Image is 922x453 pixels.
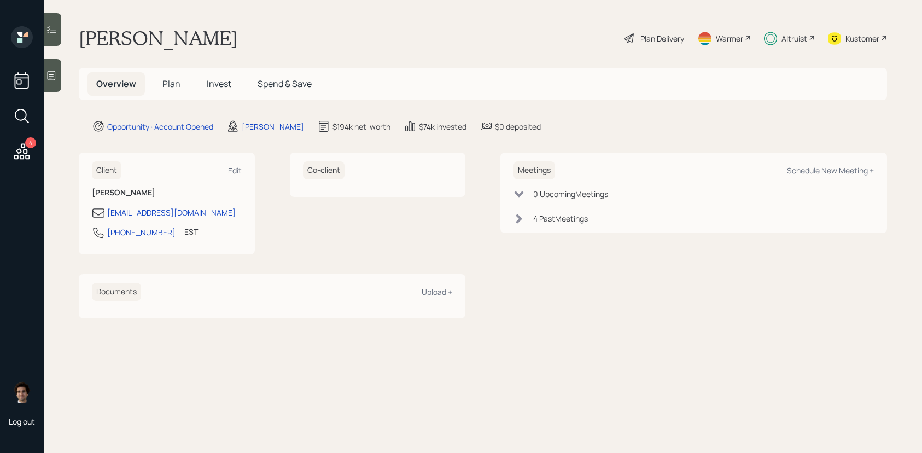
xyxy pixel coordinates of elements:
h6: Documents [92,283,141,301]
div: 0 Upcoming Meeting s [533,188,608,200]
div: [EMAIL_ADDRESS][DOMAIN_NAME] [107,207,236,218]
img: harrison-schaefer-headshot-2.png [11,381,33,403]
div: Warmer [716,33,743,44]
div: $194k net-worth [332,121,390,132]
div: $74k invested [419,121,466,132]
div: Kustomer [845,33,879,44]
span: Overview [96,78,136,90]
h6: Client [92,161,121,179]
div: 4 Past Meeting s [533,213,588,224]
h6: Co-client [303,161,345,179]
div: Schedule New Meeting + [787,165,874,176]
div: $0 deposited [495,121,541,132]
div: Altruist [781,33,807,44]
div: [PHONE_NUMBER] [107,226,176,238]
span: Plan [162,78,180,90]
h6: Meetings [513,161,555,179]
div: 4 [25,137,36,148]
div: Plan Delivery [640,33,684,44]
div: Upload + [422,287,452,297]
div: [PERSON_NAME] [242,121,304,132]
h1: [PERSON_NAME] [79,26,238,50]
div: EST [184,226,198,237]
span: Invest [207,78,231,90]
div: Log out [9,416,35,427]
div: Opportunity · Account Opened [107,121,213,132]
h6: [PERSON_NAME] [92,188,242,198]
span: Spend & Save [258,78,312,90]
div: Edit [228,165,242,176]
